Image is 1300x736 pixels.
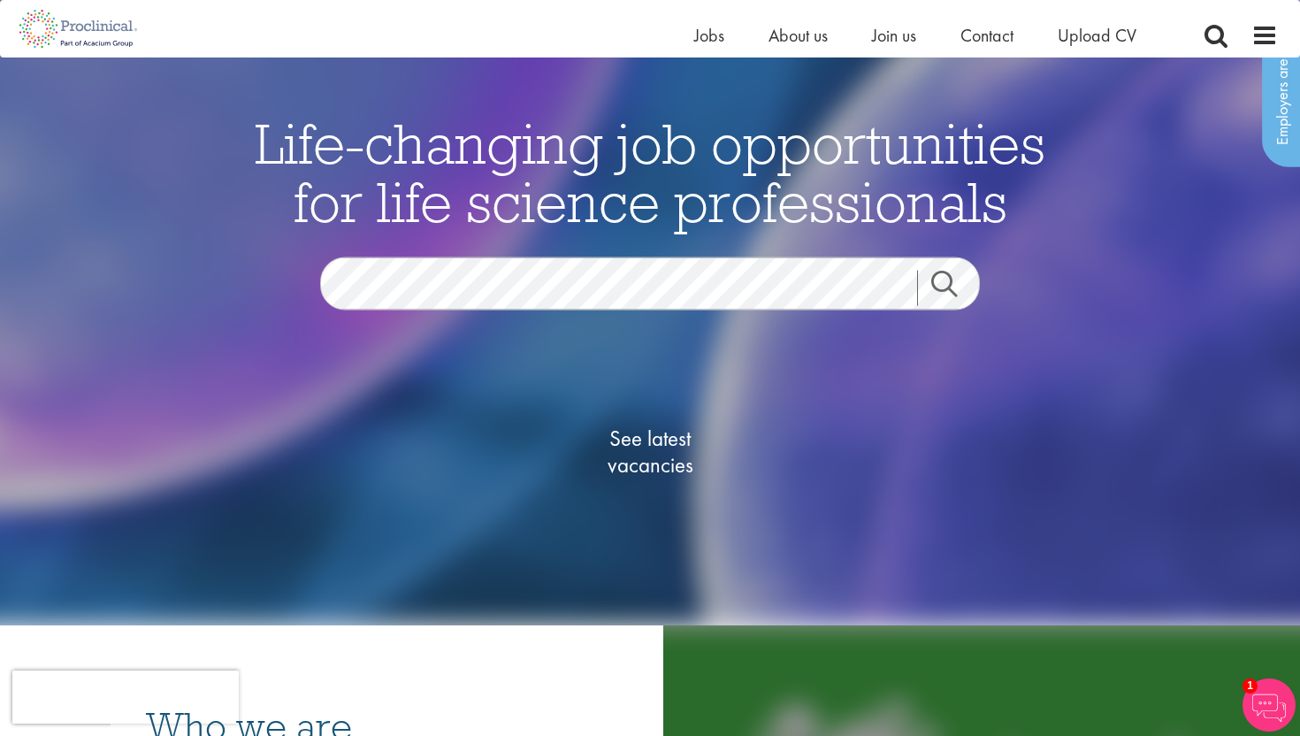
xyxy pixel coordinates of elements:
a: See latestvacancies [562,354,738,548]
a: About us [769,24,828,47]
a: Job search submit button [917,270,993,305]
span: Life-changing job opportunities for life science professionals [255,107,1045,236]
a: Upload CV [1058,24,1136,47]
a: Jobs [694,24,724,47]
span: See latest vacancies [562,425,738,478]
a: Join us [872,24,916,47]
span: 1 [1243,678,1258,694]
iframe: reCAPTCHA [12,671,239,724]
img: Chatbot [1243,678,1296,732]
a: Contact [960,24,1013,47]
